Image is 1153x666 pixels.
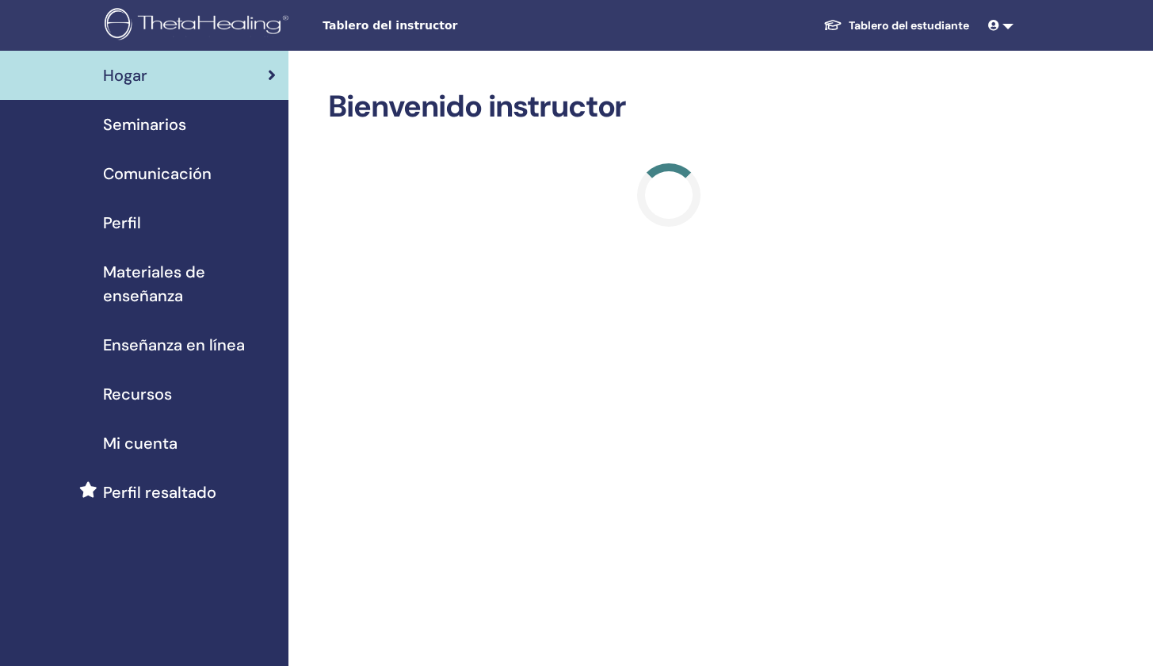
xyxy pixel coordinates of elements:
[103,63,147,87] span: Hogar
[328,89,1010,125] h2: Bienvenido instructor
[103,260,276,308] span: Materiales de enseñanza
[811,11,982,40] a: Tablero del estudiante
[103,211,141,235] span: Perfil
[103,480,216,504] span: Perfil resaltado
[103,382,172,406] span: Recursos
[105,8,294,44] img: logo.png
[103,333,245,357] span: Enseñanza en línea
[103,162,212,186] span: Comunicación
[823,18,842,32] img: graduation-cap-white.svg
[103,113,186,136] span: Seminarios
[103,431,178,455] span: Mi cuenta
[323,17,560,34] span: Tablero del instructor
